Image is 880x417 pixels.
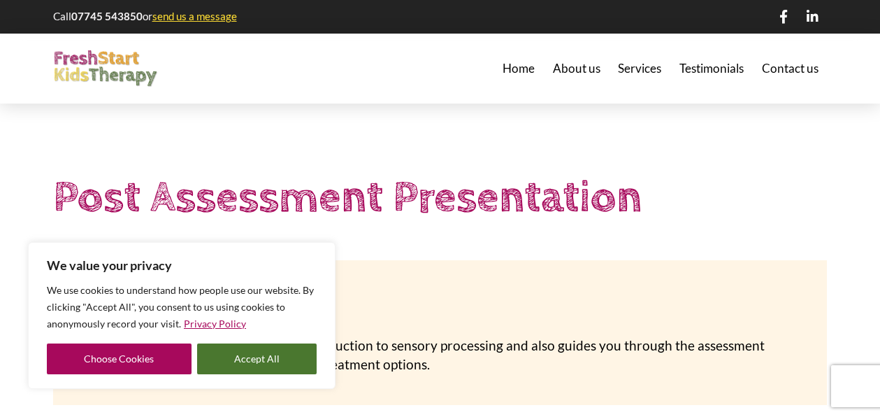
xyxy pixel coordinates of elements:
span: Home [503,62,535,74]
h2: Welcome [85,292,796,337]
span: Contact us [762,62,818,74]
p: We value your privacy [47,257,317,274]
p: The presentation below provides an introduction to sensory processing and also guides you through... [85,337,796,374]
a: Home [493,34,544,104]
span: Testimonials [679,62,744,74]
img: FreshStart Kids Therapy logo [53,50,158,87]
button: Choose Cookies [47,344,192,374]
strong: 07745 543850 [71,10,143,22]
a: Contact us [753,34,828,104]
h1: Post Assessment Presentation [53,167,828,229]
p: Call or [53,9,239,24]
a: send us a message [152,10,237,22]
a: About us [544,34,609,104]
span: Services [618,62,661,74]
button: Accept All [197,344,317,374]
a: Privacy Policy [183,317,247,330]
a: Services [609,34,671,104]
span: About us [553,62,600,74]
a: Testimonials [670,34,753,104]
p: We use cookies to understand how people use our website. By clicking "Accept All", you consent to... [47,282,317,332]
